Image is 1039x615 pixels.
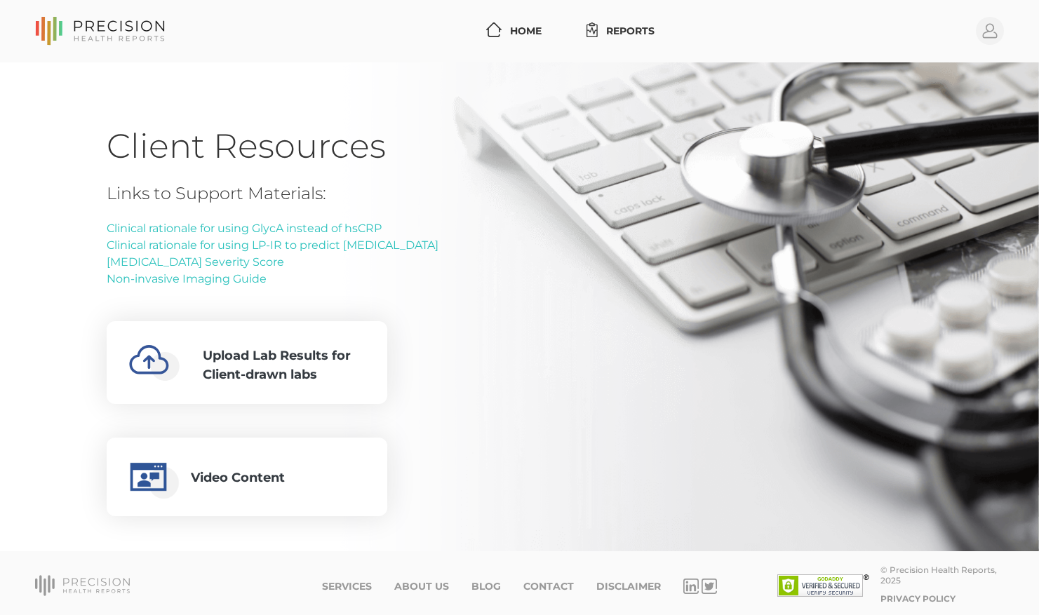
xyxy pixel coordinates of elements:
[107,272,267,285] a: Non-invasive Imaging Guide
[880,565,1004,586] div: © Precision Health Reports, 2025
[107,184,438,204] h4: Links to Support Materials:
[596,581,661,593] a: Disclaimer
[880,593,956,604] a: Privacy Policy
[322,581,372,593] a: Services
[126,454,180,499] img: educational-video.0c644723.png
[777,574,869,597] img: SSL site seal - click to verify
[107,255,284,269] a: [MEDICAL_DATA] Severity Score
[107,222,382,235] a: Clinical rationale for using GlycA instead of hsCRP
[203,346,365,384] div: Upload Lab Results for Client-drawn labs
[481,18,547,44] a: Home
[107,238,438,252] a: Clinical rationale for using LP-IR to predict [MEDICAL_DATA]
[394,581,449,593] a: About Us
[471,581,501,593] a: Blog
[191,468,285,491] div: Video Content
[581,18,660,44] a: Reports
[107,126,932,167] h1: Client Resources
[523,581,574,593] a: Contact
